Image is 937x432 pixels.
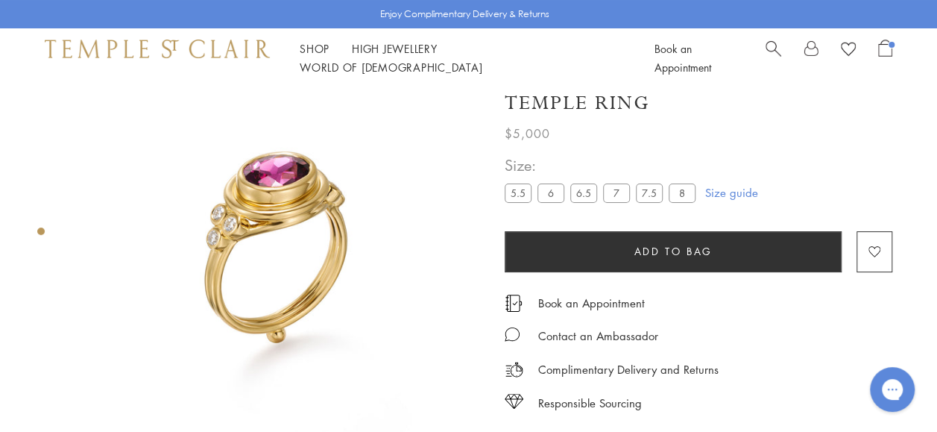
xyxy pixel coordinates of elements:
span: $5,000 [505,124,550,143]
img: MessageIcon-01_2.svg [505,327,520,342]
p: Complimentary Delivery and Returns [538,360,719,379]
p: Enjoy Complimentary Delivery & Returns [380,7,549,22]
label: 7.5 [636,184,663,202]
a: View Wishlist [841,40,856,62]
h1: 18K Purple Garnet Classic Temple Ring [505,64,892,116]
div: Product gallery navigation [37,224,45,247]
a: World of [DEMOGRAPHIC_DATA]World of [DEMOGRAPHIC_DATA] [300,60,482,75]
img: Temple St. Clair [45,40,270,57]
div: Responsible Sourcing [538,394,642,413]
iframe: Gorgias live chat messenger [862,362,922,417]
label: 7 [603,184,630,202]
a: ShopShop [300,41,329,56]
label: 5.5 [505,184,531,202]
span: Size: [505,153,701,178]
label: 6 [537,184,564,202]
a: Search [766,40,781,77]
label: 6.5 [570,184,597,202]
div: Contact an Ambassador [538,327,658,345]
nav: Main navigation [300,40,621,77]
a: Book an Appointment [654,41,711,75]
label: 8 [669,184,695,202]
span: Add to bag [634,243,713,260]
a: Open Shopping Bag [878,40,892,77]
a: High JewelleryHigh Jewellery [352,41,438,56]
a: Size guide [705,185,758,200]
button: Add to bag [505,231,842,272]
a: Book an Appointment [538,295,645,311]
img: icon_sourcing.svg [505,394,523,409]
img: icon_appointment.svg [505,295,523,312]
img: icon_delivery.svg [505,360,523,379]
